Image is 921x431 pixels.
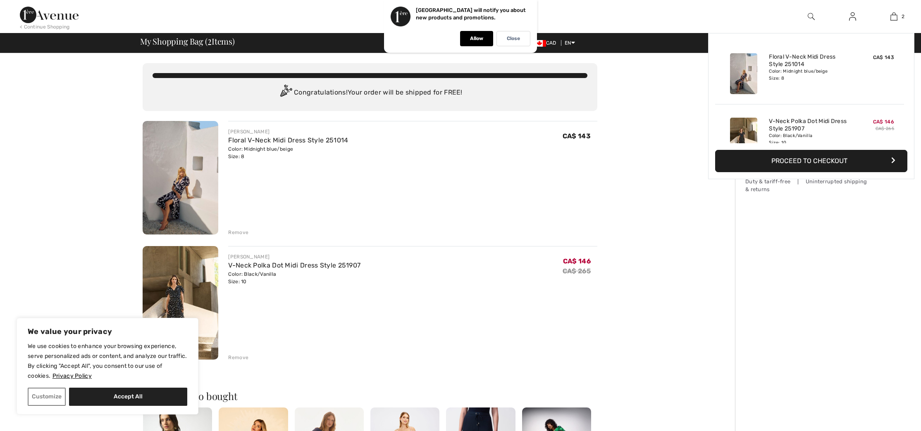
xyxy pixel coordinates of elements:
div: [PERSON_NAME] [228,253,360,260]
img: V-Neck Polka Dot Midi Dress Style 251907 [143,246,218,360]
span: CAD [533,40,560,46]
div: Color: Midnight blue/beige Size: 8 [769,68,850,81]
h2: Shoppers also bought [143,391,597,401]
div: Remove [228,354,248,361]
a: V-Neck Polka Dot Midi Dress Style 251907 [228,261,360,269]
s: CA$ 265 [876,126,894,131]
span: CA$ 146 [873,119,894,125]
div: [PERSON_NAME] [228,128,348,135]
div: Color: Midnight blue/beige Size: 8 [228,145,348,160]
div: Color: Black/Vanilla Size: 10 [769,133,850,146]
p: Close [507,36,520,42]
img: V-Neck Polka Dot Midi Dress Style 251907 [730,118,757,159]
img: My Bag [890,12,897,21]
img: 1ère Avenue [20,7,79,23]
img: Canadian Dollar [533,40,546,47]
s: CA$ 265 [563,267,591,275]
p: Allow [470,36,483,42]
a: V-Neck Polka Dot Midi Dress Style 251907 [769,118,850,133]
div: Color: Black/Vanilla Size: 10 [228,270,360,285]
a: Privacy Policy [52,372,92,380]
p: We value your privacy [28,327,187,336]
span: EN [565,40,575,46]
div: We value your privacy [17,318,198,414]
span: CA$ 143 [873,54,894,60]
button: Accept All [69,388,187,406]
a: Floral V-Neck Midi Dress Style 251014 [769,53,850,68]
span: 2 [902,13,904,20]
img: Floral V-Neck Midi Dress Style 251014 [730,53,757,94]
div: Remove [228,229,248,236]
img: Floral V-Neck Midi Dress Style 251014 [143,121,218,234]
button: Customize [28,388,66,406]
a: 2 [873,12,914,21]
a: Sign In [842,12,863,22]
img: search the website [808,12,815,21]
a: Floral V-Neck Midi Dress Style 251014 [228,136,348,144]
div: < Continue Shopping [20,23,70,31]
span: CA$ 143 [563,132,591,140]
div: Duty & tariff-free | Uninterrupted shipping & returns [745,178,869,193]
span: 2 [208,35,212,46]
div: Congratulations! Your order will be shipped for FREE! [153,85,587,101]
img: My Info [849,12,856,21]
button: Proceed to Checkout [715,150,907,172]
span: My Shopping Bag ( Items) [140,37,235,45]
p: [GEOGRAPHIC_DATA] will notify you about new products and promotions. [416,7,526,21]
p: We use cookies to enhance your browsing experience, serve personalized ads or content, and analyz... [28,341,187,381]
span: CA$ 146 [563,257,591,265]
img: Congratulation2.svg [277,85,294,101]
